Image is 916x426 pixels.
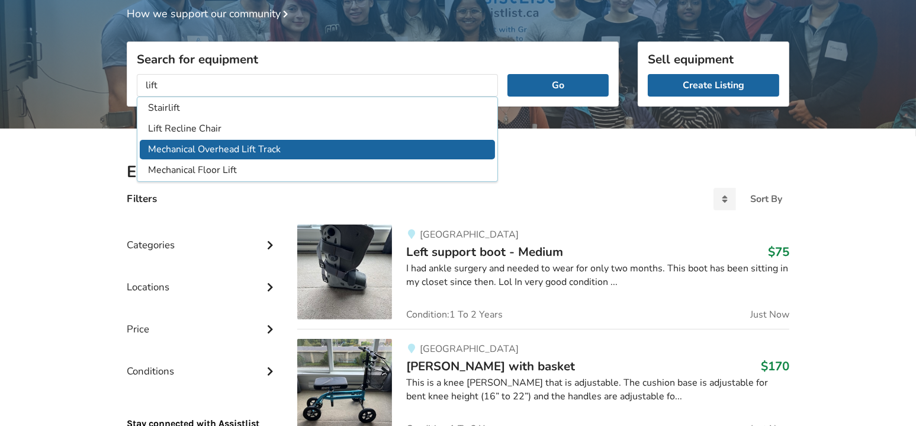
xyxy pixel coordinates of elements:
[127,192,157,206] h4: Filters
[127,299,278,341] div: Price
[648,52,779,67] h3: Sell equipment
[406,358,575,374] span: [PERSON_NAME] with basket
[768,244,789,260] h3: $75
[127,341,278,383] div: Conditions
[127,7,293,21] a: How we support our community
[297,225,392,319] img: mobility-left support boot - medium
[137,74,498,97] input: I am looking for...
[406,244,563,260] span: Left support boot - Medium
[406,262,789,289] div: I had ankle surgery and needed to wear for only two months. This boot has been sitting in my clos...
[140,119,495,139] li: Lift Recline Chair
[127,257,278,299] div: Locations
[127,215,278,257] div: Categories
[137,52,609,67] h3: Search for equipment
[420,228,519,241] span: [GEOGRAPHIC_DATA]
[297,225,789,329] a: mobility-left support boot - medium[GEOGRAPHIC_DATA]Left support boot - Medium$75I had ankle surg...
[406,310,503,319] span: Condition: 1 To 2 Years
[507,74,609,97] button: Go
[750,310,789,319] span: Just Now
[140,140,495,159] li: Mechanical Overhead Lift Track
[648,74,779,97] a: Create Listing
[406,376,789,403] div: This is a knee [PERSON_NAME] that is adjustable. The cushion base is adjustable for bent knee hei...
[750,194,782,204] div: Sort By
[140,98,495,118] li: Stairlift
[420,342,519,355] span: [GEOGRAPHIC_DATA]
[127,162,789,182] h2: Equipment Listings
[761,358,789,374] h3: $170
[140,161,495,180] li: Mechanical Floor Lift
